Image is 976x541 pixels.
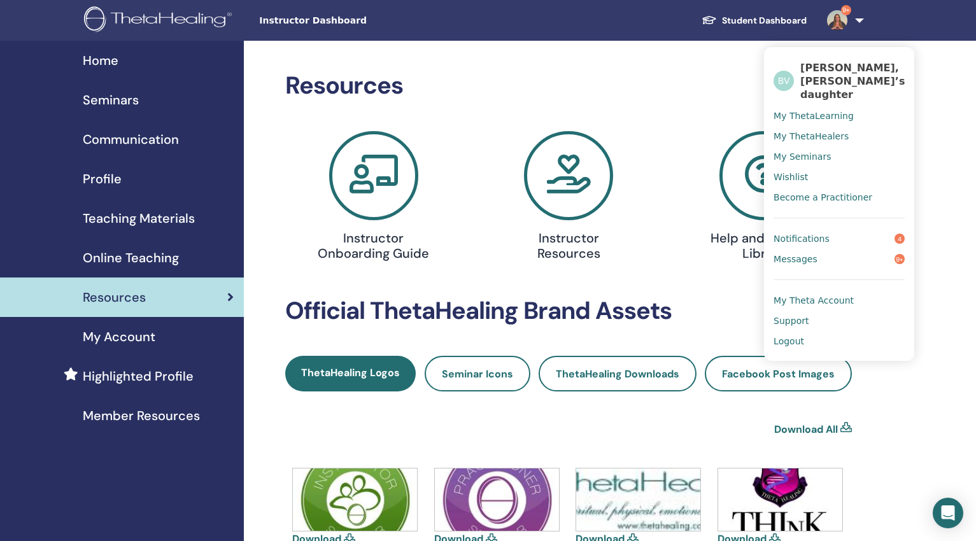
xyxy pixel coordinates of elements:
[774,233,830,244] span: Notifications
[895,234,905,244] span: 4
[774,110,854,122] span: My ThetaLearning
[285,356,416,391] a: ThetaHealing Logos
[84,6,236,35] img: logo.png
[83,51,118,70] span: Home
[83,90,139,109] span: Seminars
[774,151,831,162] span: My Seminars
[774,126,905,146] a: My ThetaHealers
[442,367,513,381] span: Seminar Icons
[83,406,200,425] span: Member Resources
[83,288,146,307] span: Resources
[311,230,437,261] h4: Instructor Onboarding Guide
[774,228,905,249] a: Notifications4
[764,47,914,361] ul: 9+
[774,331,905,351] a: Logout
[674,131,854,266] a: Help and Support Library
[718,468,842,531] img: think-shield.jpg
[827,10,847,31] img: default.jpg
[435,468,559,531] img: icons-practitioner.jpg
[83,248,179,267] span: Online Teaching
[701,230,827,261] h4: Help and Support Library
[83,130,179,149] span: Communication
[556,367,679,381] span: ThetaHealing Downloads
[774,71,794,91] span: BV
[774,422,838,437] a: Download All
[301,366,400,379] span: ThetaHealing Logos
[425,356,530,391] a: Seminar Icons
[285,71,852,101] h2: Resources
[933,498,963,528] div: Open Intercom Messenger
[774,295,854,306] span: My Theta Account
[774,57,905,106] a: BV[PERSON_NAME], [PERSON_NAME]’s daughter
[479,131,659,266] a: Instructor Resources
[83,367,194,386] span: Highlighted Profile
[283,131,463,266] a: Instructor Onboarding Guide
[774,167,905,187] a: Wishlist
[293,468,417,531] img: icons-instructor.jpg
[774,335,804,347] span: Logout
[705,356,852,391] a: Facebook Post Images
[259,14,450,27] span: Instructor Dashboard
[285,297,852,326] h2: Official ThetaHealing Brand Assets
[774,106,905,126] a: My ThetaLearning
[774,311,905,331] a: Support
[841,5,851,15] span: 9+
[774,130,849,142] span: My ThetaHealers
[506,230,632,261] h4: Instructor Resources
[800,61,905,101] span: [PERSON_NAME], [PERSON_NAME]’s daughter
[83,209,195,228] span: Teaching Materials
[774,187,905,207] a: Become a Practitioner
[83,327,155,346] span: My Account
[895,254,905,264] span: 9+
[774,290,905,311] a: My Theta Account
[722,367,835,381] span: Facebook Post Images
[576,468,700,531] img: thetahealing-logo-a-copy.jpg
[691,9,817,32] a: Student Dashboard
[539,356,697,391] a: ThetaHealing Downloads
[83,169,122,188] span: Profile
[774,171,808,183] span: Wishlist
[774,192,872,203] span: Become a Practitioner
[774,146,905,167] a: My Seminars
[774,249,905,269] a: Messages9+
[774,253,817,265] span: Messages
[774,315,809,327] span: Support
[702,15,717,25] img: graduation-cap-white.svg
